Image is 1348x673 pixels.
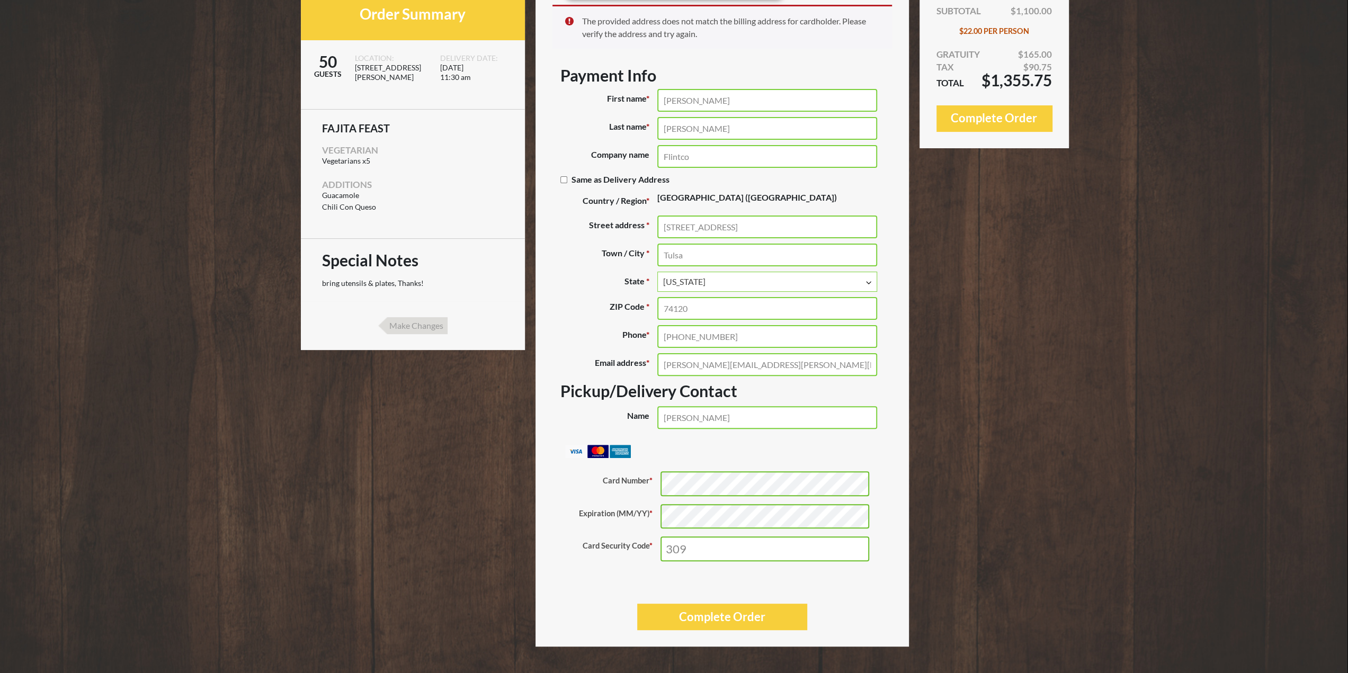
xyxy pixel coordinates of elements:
[560,272,657,292] label: State
[610,445,631,458] img: amex
[936,48,980,61] span: GRATUITY
[1011,5,1052,17] span: $1,100.00
[657,272,877,292] span: State
[936,61,954,74] span: TAX
[637,604,807,630] button: Complete Order
[646,220,649,230] abbr: required
[560,89,657,112] label: First name
[657,192,837,202] strong: [GEOGRAPHIC_DATA] ([GEOGRAPHIC_DATA])
[560,145,657,168] label: Company name
[936,77,964,89] span: TOTAL
[560,325,657,348] label: Phone
[322,203,504,212] li: Chili Con Queso
[301,69,355,79] span: GUESTS
[360,5,466,23] span: Order Summary
[322,123,504,133] span: Fajita Feast
[560,169,677,190] label: Same as Delivery Address
[560,244,657,266] label: Town / City
[560,216,657,238] label: Street address
[440,53,511,63] span: DELIVERY DATE:
[981,74,1052,86] span: $1,355.75
[568,471,660,496] label: Card Number
[355,53,426,63] span: LOCATION:
[322,157,504,166] li: Vegetarians x5
[560,176,567,183] input: Same as Delivery Address
[565,445,586,458] img: visa
[378,317,448,334] input: Make Changes
[657,216,877,238] input: House number and street name
[1018,48,1052,61] span: $165.00
[560,353,657,376] label: Email address
[568,536,660,561] label: Card Security Code
[582,15,875,40] li: The provided address does not match the billing address for cardholder. Please verify the address...
[560,406,657,429] label: Name
[646,248,649,258] abbr: required
[560,66,884,85] h3: Payment Info
[322,252,504,268] span: Special Notes
[355,63,426,96] span: [STREET_ADDRESS][PERSON_NAME]
[560,297,657,320] label: ZIP Code
[322,179,372,190] span: Additions
[646,301,649,311] abbr: required
[568,504,660,529] label: Expiration (MM/YY)
[560,381,884,400] h3: Pickup/Delivery Contact
[440,63,511,96] span: [DATE] 11:30 am
[936,105,1052,131] button: Complete Order
[560,191,657,210] label: Country / Region
[301,53,355,69] span: 50
[322,191,504,200] li: Guacamole
[936,5,981,17] span: SUBTOTAL
[560,117,657,140] label: Last name
[936,25,1052,38] div: $22.00 PER PERSON
[660,536,869,561] input: CSC
[322,279,424,288] span: bring utensils & plates, Thanks!
[663,275,871,288] span: Oklahoma
[568,471,876,569] fieldset: Payment Info
[587,445,609,458] img: mastercard
[1023,61,1052,74] span: $90.75
[646,276,649,286] abbr: required
[322,145,378,156] span: Vegetarian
